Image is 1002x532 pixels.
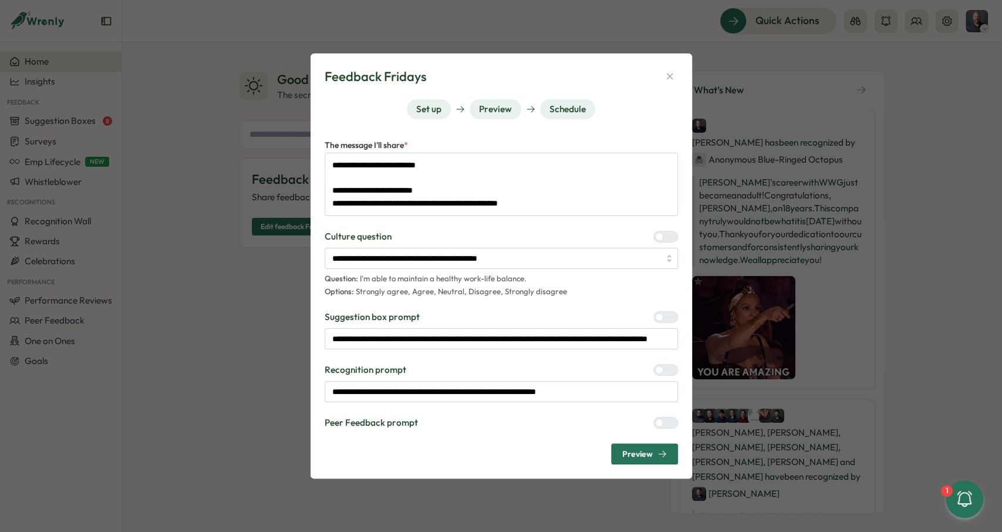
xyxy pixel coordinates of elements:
p: Strongly agree, Agree, Neutral, Disagree, Strongly disagree [325,287,678,297]
button: Preview [611,443,678,464]
h3: Feedback Fridays [325,68,426,86]
button: Schedule [540,99,595,119]
button: Preview [470,99,521,119]
button: 1 [946,480,983,518]
p: I'm able to maintain a healthy work-life balance. [325,274,678,284]
span: Preview [622,450,653,458]
label: Culture question [325,230,392,243]
button: Set up [407,99,451,119]
label: Peer Feedback prompt [325,416,418,429]
span: Question: [325,274,358,283]
label: The message I'll share [325,139,408,152]
div: 1 [941,485,953,497]
span: Options: [325,287,354,296]
label: Suggestion box prompt [325,311,420,324]
label: Recognition prompt [325,363,406,376]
